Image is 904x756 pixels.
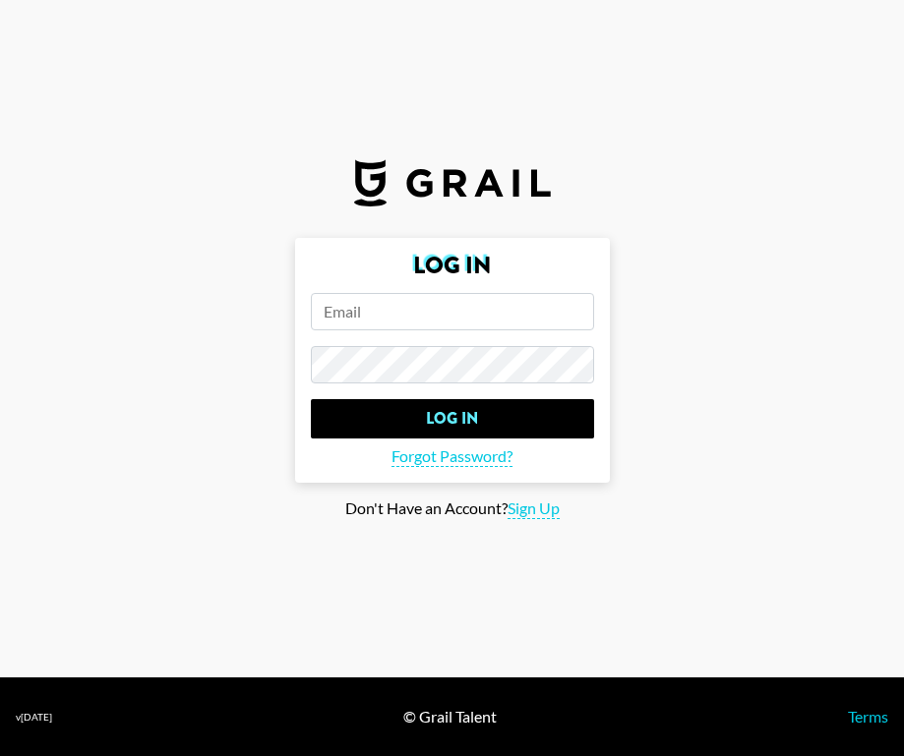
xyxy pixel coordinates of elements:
span: Forgot Password? [392,446,512,467]
input: Log In [311,399,594,438]
div: © Grail Talent [403,707,497,727]
div: Don't Have an Account? [16,498,888,519]
img: Grail Talent Logo [354,159,551,206]
input: Email [311,293,594,330]
a: Terms [848,707,888,726]
h2: Log In [311,254,594,277]
div: v [DATE] [16,711,52,724]
span: Sign Up [508,498,560,519]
